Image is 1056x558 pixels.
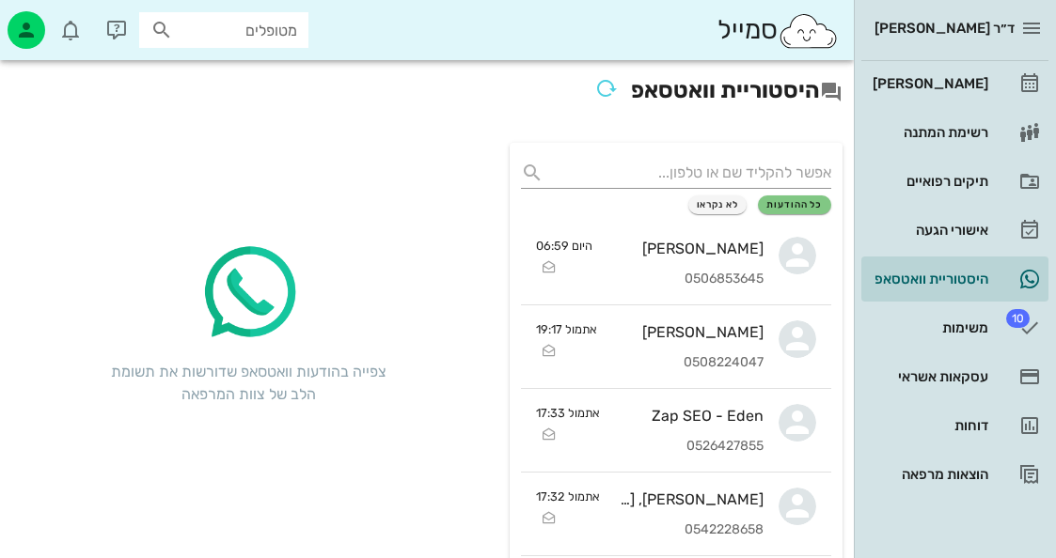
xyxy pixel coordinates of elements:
div: Zap SEO - Eden [615,407,764,425]
div: עסקאות אשראי [869,369,988,384]
span: כל ההודעות [766,199,823,210]
span: לא נקראו [697,199,739,210]
div: הוצאות מרפאה [869,467,988,482]
a: הוצאות מרפאה [861,452,1048,497]
button: כל ההודעות [758,195,831,214]
a: רשימת המתנה [861,110,1048,155]
div: 0542228658 [615,522,764,538]
a: [PERSON_NAME] [861,61,1048,106]
div: משימות [869,320,988,335]
div: 0526427855 [615,439,764,455]
h2: היסטוריית וואטסאפ [11,71,843,113]
div: רשימת המתנה [869,125,988,140]
div: [PERSON_NAME] [607,240,764,257]
small: אתמול 17:33 [536,404,600,422]
a: היסטוריית וואטסאפ [861,256,1048,302]
div: אישורי הגעה [869,223,988,238]
div: תיקים רפואיים [869,174,988,189]
a: תיקים רפואיים [861,159,1048,204]
small: היום 06:59 [536,237,592,255]
div: [PERSON_NAME] [869,76,988,91]
div: [PERSON_NAME], [PERSON_NAME] [615,490,764,508]
input: אפשר להקליד שם או טלפון... [551,158,831,188]
div: 0506853645 [607,271,764,287]
div: סמייל [717,10,839,51]
a: אישורי הגעה [861,208,1048,253]
div: 0508224047 [612,355,764,371]
small: אתמול 19:17 [536,320,597,338]
a: דוחות [861,403,1048,448]
a: עסקאות אשראי [861,354,1048,399]
span: תג [55,15,67,26]
img: SmileCloud logo [778,12,839,50]
span: תג [1006,309,1030,328]
img: whatsapp-icon.2ee8d5f3.png [193,237,306,349]
div: צפייה בהודעות וואטסאפ שדורשות את תשומת הלב של צוות המרפאה [108,361,390,406]
button: לא נקראו [688,195,748,214]
span: ד״ר [PERSON_NAME] [875,20,1015,37]
div: [PERSON_NAME] [612,323,764,341]
a: תגמשימות [861,305,1048,350]
small: אתמול 17:32 [536,488,600,505]
div: דוחות [869,418,988,433]
div: היסטוריית וואטסאפ [869,271,988,287]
